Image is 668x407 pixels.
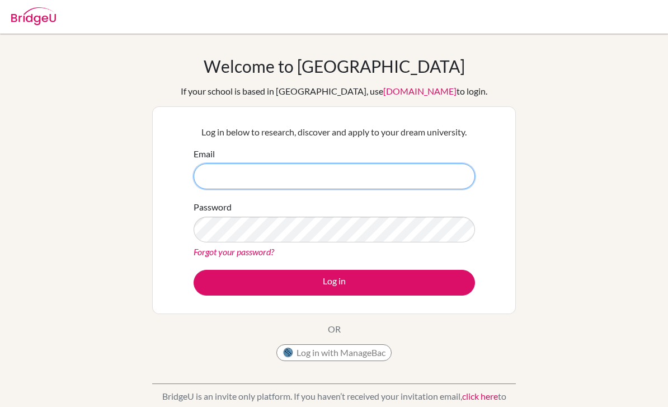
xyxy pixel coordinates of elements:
[194,246,274,257] a: Forgot your password?
[328,322,341,336] p: OR
[11,7,56,25] img: Bridge-U
[204,56,465,76] h1: Welcome to [GEOGRAPHIC_DATA]
[181,85,487,98] div: If your school is based in [GEOGRAPHIC_DATA], use to login.
[194,147,215,161] label: Email
[276,344,392,361] button: Log in with ManageBac
[194,200,232,214] label: Password
[194,270,475,296] button: Log in
[462,391,498,401] a: click here
[194,125,475,139] p: Log in below to research, discover and apply to your dream university.
[383,86,457,96] a: [DOMAIN_NAME]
